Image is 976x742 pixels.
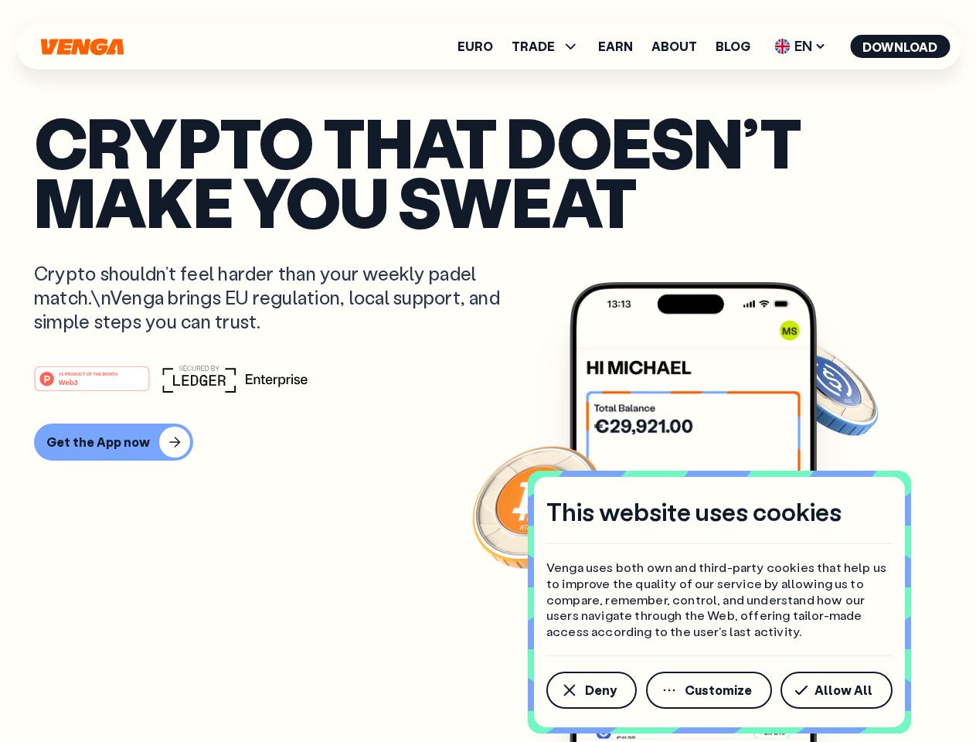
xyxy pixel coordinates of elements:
a: #1 PRODUCT OF THE MONTHWeb3 [34,375,150,395]
a: Euro [457,40,493,53]
a: About [651,40,697,53]
span: Deny [585,684,617,696]
span: EN [769,34,831,59]
svg: Home [39,38,125,56]
h4: This website uses cookies [546,495,842,528]
img: USDC coin [770,332,882,444]
img: flag-uk [774,39,790,54]
button: Deny [546,672,637,709]
span: TRADE [512,40,555,53]
div: Get the App now [46,434,150,450]
p: Venga uses both own and third-party cookies that help us to improve the quality of our service by... [546,560,893,640]
tspan: Web3 [59,377,78,386]
span: Customize [685,684,752,696]
button: Customize [646,672,772,709]
a: Blog [716,40,750,53]
button: Allow All [780,672,893,709]
button: Get the App now [34,424,193,461]
tspan: #1 PRODUCT OF THE MONTH [59,371,117,376]
p: Crypto shouldn’t feel harder than your weekly padel match.\nVenga brings EU regulation, local sup... [34,261,522,334]
p: Crypto that doesn’t make you sweat [34,112,942,230]
span: Allow All [814,684,872,696]
button: Download [850,35,950,58]
a: Get the App now [34,424,942,461]
span: TRADE [512,37,580,56]
img: Bitcoin [469,437,608,576]
a: Earn [598,40,633,53]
